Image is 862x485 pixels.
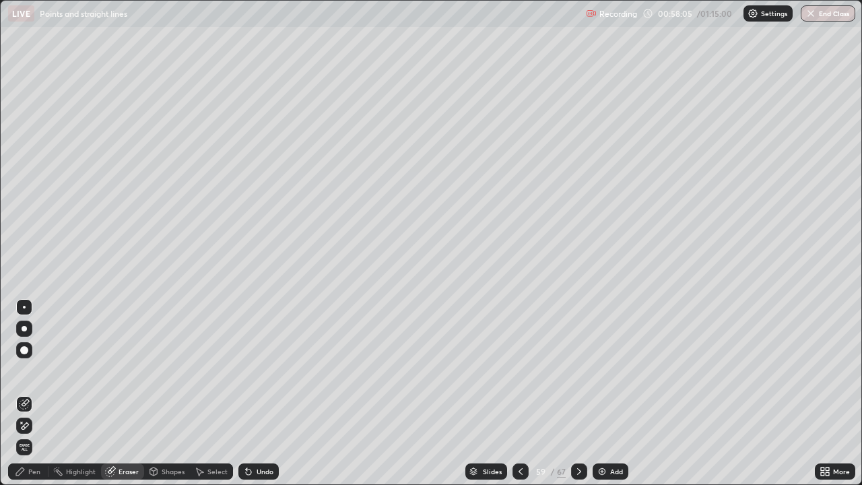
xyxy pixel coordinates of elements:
div: 67 [557,465,566,478]
p: Recording [599,9,637,19]
div: Undo [257,468,273,475]
div: 59 [534,467,548,476]
img: recording.375f2c34.svg [586,8,597,19]
div: Eraser [119,468,139,475]
button: End Class [801,5,855,22]
img: class-settings-icons [748,8,758,19]
img: add-slide-button [597,466,607,477]
p: Settings [761,10,787,17]
img: end-class-cross [805,8,816,19]
span: Erase all [17,443,32,451]
div: / [550,467,554,476]
div: Shapes [162,468,185,475]
div: Select [207,468,228,475]
div: Add [610,468,623,475]
div: Slides [483,468,502,475]
div: Highlight [66,468,96,475]
p: Points and straight lines [40,8,127,19]
div: Pen [28,468,40,475]
p: LIVE [12,8,30,19]
div: More [833,468,850,475]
